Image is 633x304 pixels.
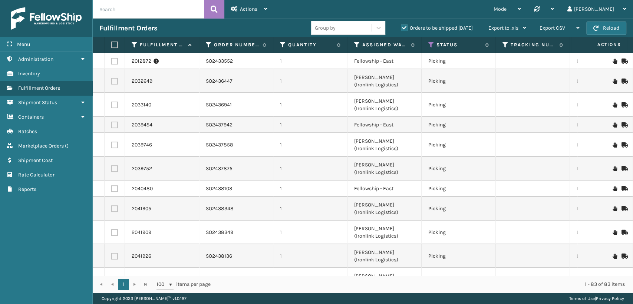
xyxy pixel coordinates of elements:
[11,7,82,30] img: logo
[347,221,422,244] td: [PERSON_NAME] (Ironlink Logistics)
[132,252,151,260] a: 2041926
[422,181,496,197] td: Picking
[206,229,233,236] a: SO2438349
[273,157,347,181] td: 1
[613,142,617,148] i: On Hold
[347,244,422,268] td: [PERSON_NAME] (Ironlink Logistics)
[347,197,422,221] td: [PERSON_NAME] (Ironlink Logistics)
[132,77,152,85] a: 2032649
[273,221,347,244] td: 1
[273,117,347,133] td: 1
[613,206,617,211] i: On Hold
[132,121,152,129] a: 2039454
[132,141,152,149] a: 2039746
[18,56,53,62] span: Administration
[622,206,626,211] i: Mark as Shipped
[622,142,626,148] i: Mark as Shipped
[18,128,37,135] span: Batches
[494,6,507,12] span: Mode
[18,70,40,77] span: Inventory
[206,205,234,212] a: SO2438348
[273,69,347,93] td: 1
[347,69,422,93] td: [PERSON_NAME] (Ironlink Logistics)
[613,79,617,84] i: On Hold
[206,121,233,129] a: SO2437942
[574,39,625,51] span: Actions
[273,268,347,292] td: 1
[140,42,185,48] label: Fulfillment Order Id
[17,41,30,47] span: Menu
[422,53,496,69] td: Picking
[613,102,617,108] i: On Hold
[422,197,496,221] td: Picking
[118,279,129,290] a: 1
[273,93,347,117] td: 1
[622,59,626,64] i: Mark as Shipped
[273,53,347,69] td: 1
[315,24,336,32] div: Group by
[18,186,36,192] span: Reports
[613,186,617,191] i: On Hold
[132,57,151,65] a: 2012872
[206,57,233,65] a: SO2433552
[422,244,496,268] td: Picking
[18,143,64,149] span: Marketplace Orders
[221,281,625,288] div: 1 - 83 of 83 items
[18,99,57,106] span: Shipment Status
[18,114,44,120] span: Containers
[240,6,257,12] span: Actions
[586,22,626,35] button: Reload
[18,157,53,163] span: Shipment Cost
[362,42,407,48] label: Assigned Warehouse
[273,197,347,221] td: 1
[436,42,481,48] label: Status
[569,296,595,301] a: Terms of Use
[347,117,422,133] td: Fellowship - East
[596,296,624,301] a: Privacy Policy
[422,69,496,93] td: Picking
[422,221,496,244] td: Picking
[613,230,617,235] i: On Hold
[622,102,626,108] i: Mark as Shipped
[622,166,626,171] i: Mark as Shipped
[132,165,152,172] a: 2039752
[206,185,232,192] a: SO2438103
[273,133,347,157] td: 1
[156,279,211,290] span: items per page
[206,101,232,109] a: SO2436941
[511,42,555,48] label: Tracking Number
[206,165,233,172] a: SO2437875
[132,229,151,236] a: 2041909
[132,205,151,212] a: 2041905
[347,93,422,117] td: [PERSON_NAME] (Ironlink Logistics)
[347,53,422,69] td: Fellowship - East
[613,166,617,171] i: On Hold
[622,122,626,128] i: Mark as Shipped
[347,133,422,157] td: [PERSON_NAME] (Ironlink Logistics)
[214,42,259,48] label: Order Number
[422,93,496,117] td: Picking
[347,157,422,181] td: [PERSON_NAME] (Ironlink Logistics)
[613,254,617,259] i: On Hold
[422,133,496,157] td: Picking
[569,293,624,304] div: |
[206,77,233,85] a: SO2436447
[273,244,347,268] td: 1
[18,172,55,178] span: Rate Calculator
[206,252,232,260] a: SO2438136
[622,254,626,259] i: Mark as Shipped
[401,25,473,31] label: Orders to be shipped [DATE]
[156,281,168,288] span: 100
[488,25,518,31] span: Export to .xls
[206,141,233,149] a: SO2437858
[347,181,422,197] td: Fellowship - East
[622,79,626,84] i: Mark as Shipped
[622,230,626,235] i: Mark as Shipped
[613,59,617,64] i: On Hold
[288,42,333,48] label: Quantity
[65,143,69,149] span: ( )
[422,157,496,181] td: Picking
[273,181,347,197] td: 1
[102,293,187,304] p: Copyright 2023 [PERSON_NAME]™ v 1.0.187
[99,24,157,33] h3: Fulfillment Orders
